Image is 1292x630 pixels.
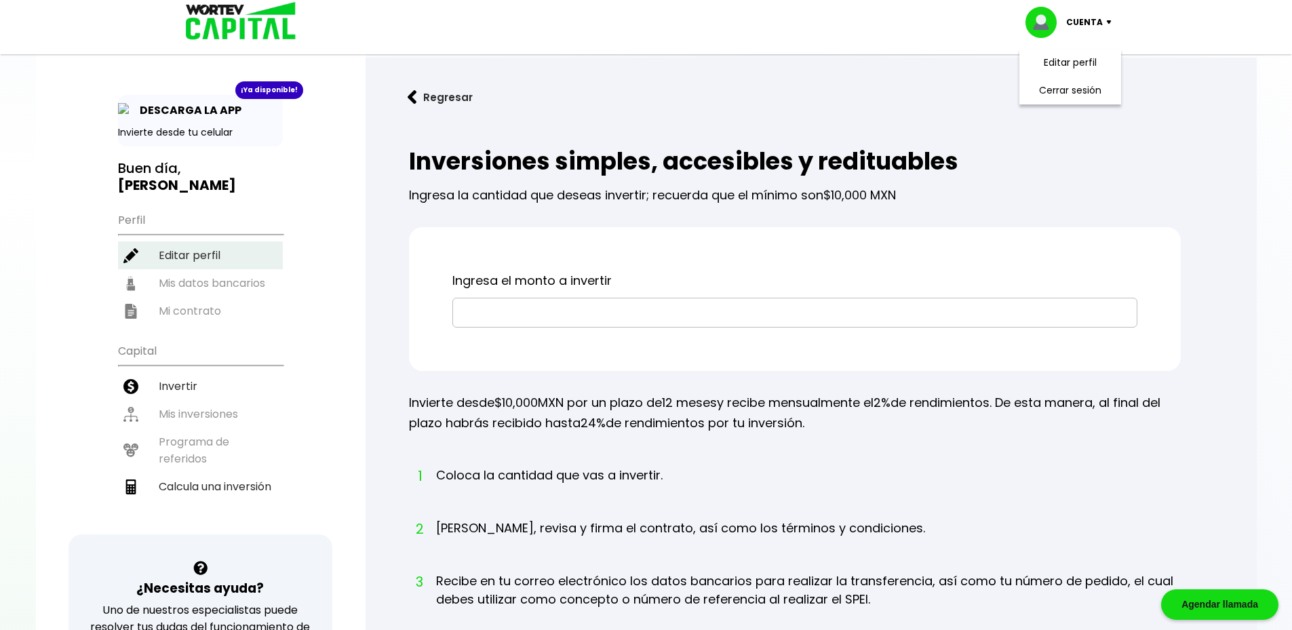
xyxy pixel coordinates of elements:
h3: ¿Necesitas ayuda? [136,578,264,598]
span: 1 [416,466,423,486]
span: $10,000 [494,394,538,411]
h3: Buen día, [118,160,283,194]
a: Editar perfil [118,241,283,269]
li: [PERSON_NAME], revisa y firma el contrato, así como los términos y condiciones. [436,519,925,563]
p: Ingresa la cantidad que deseas invertir; recuerda que el mínimo son [409,175,1181,205]
div: Agendar llamada [1161,589,1278,620]
ul: Perfil [118,205,283,325]
span: 24% [581,414,606,431]
p: Invierte desde tu celular [118,125,283,140]
b: [PERSON_NAME] [118,176,236,195]
a: Editar perfil [1044,56,1097,70]
a: flecha izquierdaRegresar [387,79,1235,115]
button: Regresar [387,79,493,115]
p: Cuenta [1066,12,1103,33]
img: profile-image [1025,7,1066,38]
p: DESCARGA LA APP [133,102,241,119]
li: Coloca la cantidad que vas a invertir. [436,466,663,510]
span: 2% [874,394,890,411]
ul: Capital [118,336,283,534]
span: $10,000 MXN [823,186,896,203]
img: flecha izquierda [408,90,417,104]
img: calculadora-icon.17d418c4.svg [123,479,138,494]
li: Cerrar sesión [1016,77,1124,104]
p: Invierte desde MXN por un plazo de y recibe mensualmente el de rendimientos. De esta manera, al f... [409,393,1181,433]
img: editar-icon.952d3147.svg [123,248,138,263]
a: Invertir [118,372,283,400]
img: app-icon [118,103,133,118]
span: 2 [416,519,423,539]
div: ¡Ya disponible! [235,81,303,99]
a: Calcula una inversión [118,473,283,500]
span: 3 [416,572,423,592]
p: Ingresa el monto a invertir [452,271,1137,291]
img: invertir-icon.b3b967d7.svg [123,379,138,394]
span: 12 meses [662,394,717,411]
h2: Inversiones simples, accesibles y redituables [409,148,1181,175]
img: icon-down [1103,20,1121,24]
